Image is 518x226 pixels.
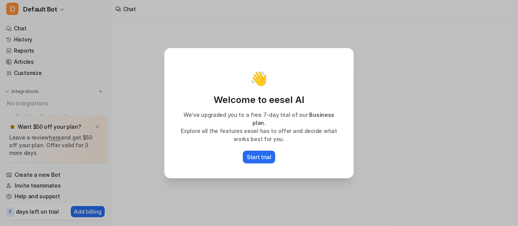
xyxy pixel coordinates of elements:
[243,151,275,163] button: Start trial
[251,71,268,86] p: 👋
[173,127,345,143] p: Explore all the features eesel has to offer and decide what works best for you.
[247,153,271,161] p: Start trial
[173,94,345,106] p: Welcome to eesel AI
[173,111,345,127] p: We’ve upgraded you to a free 7-day trial of our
